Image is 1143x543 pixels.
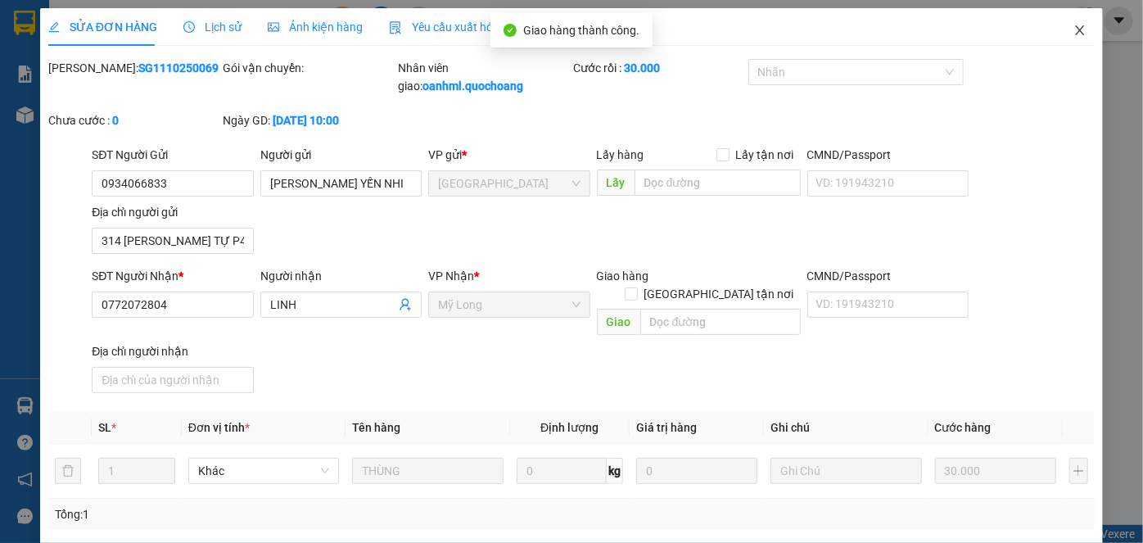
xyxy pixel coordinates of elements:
[268,20,363,34] span: Ảnh kiện hàng
[14,34,183,53] div: [PERSON_NAME]
[138,61,219,75] b: SG1110250069
[92,342,253,360] div: Địa chỉ người nhận
[597,269,649,283] span: Giao hàng
[764,412,928,444] th: Ghi chú
[597,170,635,196] span: Lấy
[438,292,580,317] span: Mỹ Long
[195,70,361,93] div: 0904500088
[92,203,253,221] div: Địa chỉ người gửi
[14,16,39,33] span: Gửi:
[640,309,801,335] input: Dọc đường
[352,458,504,484] input: VD: Bàn, Ghế
[195,51,361,70] div: VĂN THANH HÓA
[422,79,523,93] b: oanhml.quochoang
[398,59,570,95] div: Nhân viên giao:
[1073,24,1087,37] span: close
[573,59,745,77] div: Cước rồi :
[635,170,801,196] input: Dọc đường
[638,285,801,303] span: [GEOGRAPHIC_DATA] tận nơi
[55,505,442,523] div: Tổng: 1
[523,24,639,37] span: Giao hàng thành công.
[14,53,183,76] div: 0908521279
[438,171,580,196] span: Sài Gòn
[273,114,340,127] b: [DATE] 10:00
[352,421,400,434] span: Tên hàng
[195,14,234,31] span: Nhận:
[112,114,119,127] b: 0
[195,14,361,51] div: [GEOGRAPHIC_DATA]
[935,458,1056,484] input: 0
[389,21,402,34] img: icon
[183,21,195,33] span: clock-circle
[504,24,517,37] span: check-circle
[14,14,183,34] div: Mỹ Long
[260,146,422,164] div: Người gửi
[224,59,395,77] div: Gói vận chuyển:
[268,21,279,33] span: picture
[260,267,422,285] div: Người nhận
[92,367,253,393] input: Địa chỉ của người nhận
[1057,8,1103,54] button: Close
[92,267,253,285] div: SĐT Người Nhận
[48,21,60,33] span: edit
[98,421,111,434] span: SL
[636,421,697,434] span: Giá trị hàng
[807,267,969,285] div: CMND/Passport
[92,228,253,254] input: Địa chỉ của người gửi
[935,421,992,434] span: Cước hàng
[428,269,474,283] span: VP Nhận
[624,61,660,75] b: 30.000
[188,421,250,434] span: Đơn vị tính
[48,111,220,129] div: Chưa cước :
[389,20,562,34] span: Yêu cầu xuất hóa đơn điện tử
[399,298,412,311] span: user-add
[597,148,644,161] span: Lấy hàng
[607,458,623,484] span: kg
[183,20,242,34] span: Lịch sử
[198,459,330,483] span: Khác
[48,59,220,77] div: [PERSON_NAME]:
[14,76,183,135] div: ẤP 2, [GEOGRAPHIC_DATA], [GEOGRAPHIC_DATA]
[1069,458,1089,484] button: plus
[224,111,395,129] div: Ngày GD:
[55,458,81,484] button: delete
[48,20,157,34] span: SỬA ĐƠN HÀNG
[428,146,590,164] div: VP gửi
[807,146,969,164] div: CMND/Passport
[597,309,640,335] span: Giao
[540,421,599,434] span: Định lượng
[730,146,801,164] span: Lấy tận nơi
[770,458,922,484] input: Ghi Chú
[636,458,757,484] input: 0
[92,146,253,164] div: SĐT Người Gửi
